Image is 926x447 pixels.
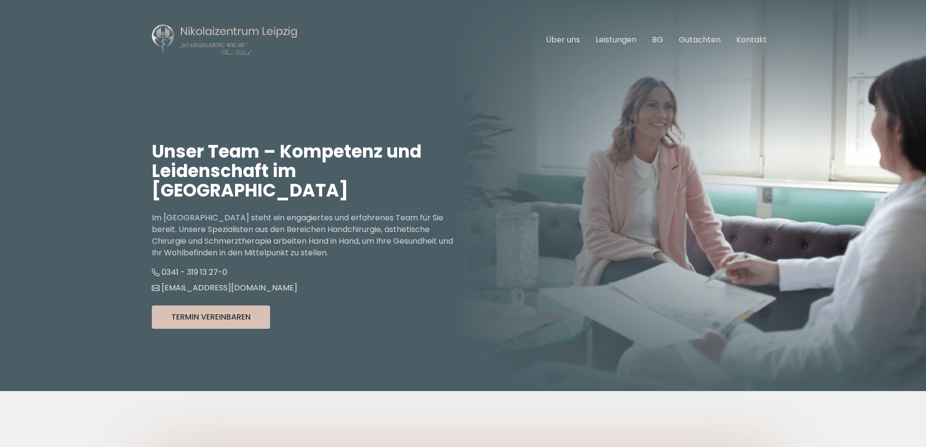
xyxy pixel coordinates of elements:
a: [EMAIL_ADDRESS][DOMAIN_NAME] [152,282,297,293]
a: BG [652,34,663,45]
button: Termin Vereinbaren [152,305,270,329]
a: Kontakt [736,34,767,45]
p: Im [GEOGRAPHIC_DATA] steht ein engagiertes und erfahrenes Team für Sie bereit. Unsere Spezialiste... [152,212,463,259]
a: Gutachten [679,34,721,45]
a: 0341 - 319 13 27-0 [152,267,227,278]
img: Nikolaizentrum Leipzig Logo [152,23,298,56]
a: Über uns [546,34,580,45]
h1: Unser Team – Kompetenz und Leidenschaft im [GEOGRAPHIC_DATA] [152,142,463,200]
a: Leistungen [596,34,636,45]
